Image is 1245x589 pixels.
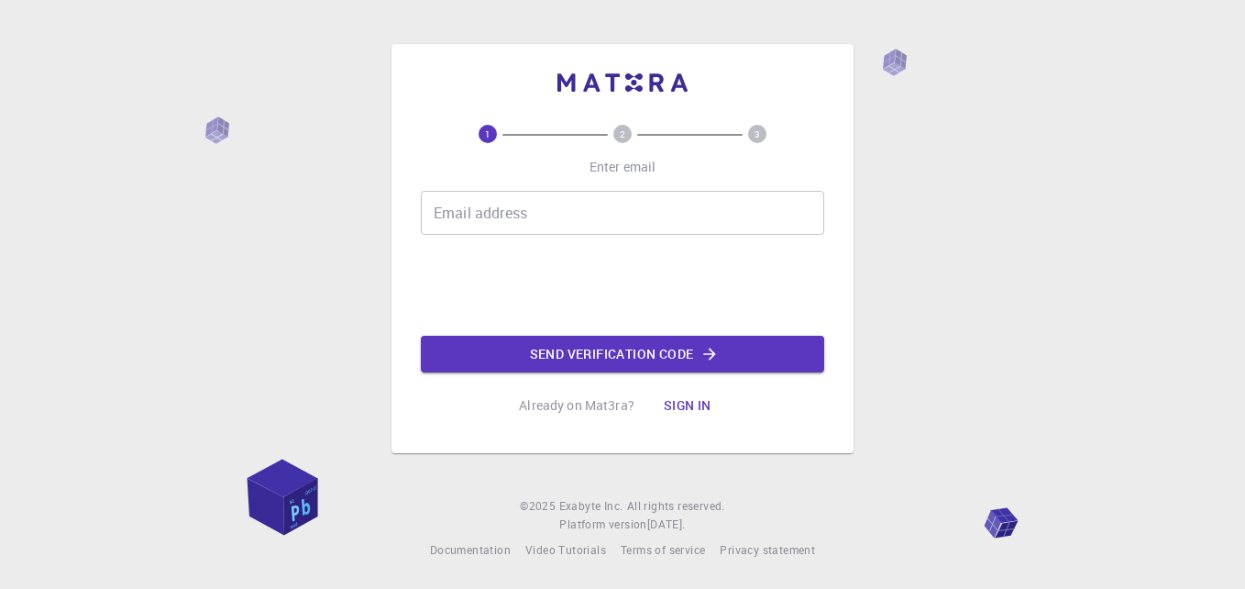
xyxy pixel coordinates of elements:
[720,541,815,560] a: Privacy statement
[647,517,686,531] span: [DATE] .
[430,542,511,557] span: Documentation
[421,336,824,372] button: Send verification code
[755,128,760,140] text: 3
[589,158,656,176] p: Enter email
[559,516,646,534] span: Platform version
[621,542,705,557] span: Terms of service
[720,542,815,557] span: Privacy statement
[621,541,705,560] a: Terms of service
[620,128,625,140] text: 2
[483,250,762,321] iframe: reCAPTCHA
[647,516,686,534] a: [DATE].
[525,541,606,560] a: Video Tutorials
[525,542,606,557] span: Video Tutorials
[430,541,511,560] a: Documentation
[520,497,558,516] span: © 2025
[627,497,725,516] span: All rights reserved.
[559,498,623,513] span: Exabyte Inc.
[559,497,623,516] a: Exabyte Inc.
[485,128,490,140] text: 1
[519,396,634,415] p: Already on Mat3ra?
[649,387,726,424] button: Sign in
